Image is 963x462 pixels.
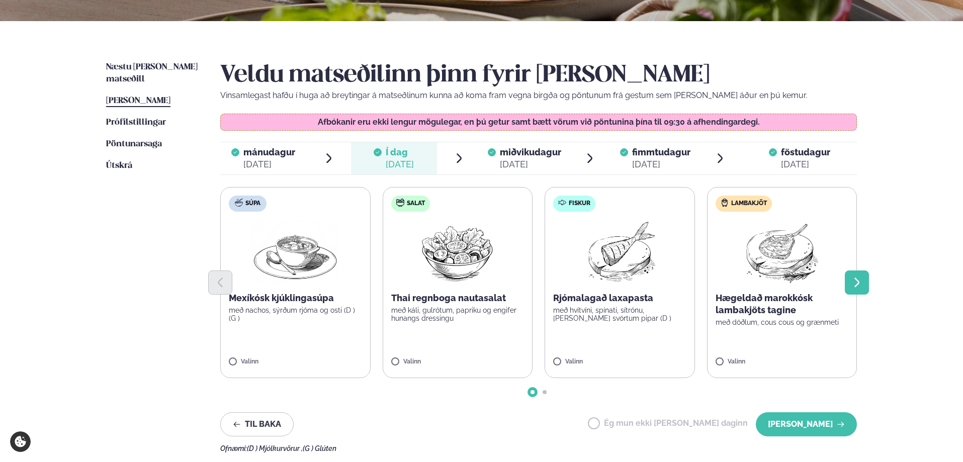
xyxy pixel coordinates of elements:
[220,89,857,102] p: Vinsamlegast hafðu í huga að breytingar á matseðlinum kunna að koma fram vegna birgða og pöntunum...
[632,147,690,157] span: fimmtudagur
[106,140,162,148] span: Pöntunarsaga
[531,390,535,394] span: Go to slide 1
[558,199,566,207] img: fish.svg
[106,118,166,127] span: Prófílstillingar
[106,95,170,107] a: [PERSON_NAME]
[235,199,243,207] img: soup.svg
[575,220,664,284] img: Fish.png
[500,147,561,157] span: miðvikudagur
[543,390,547,394] span: Go to slide 2
[243,147,295,157] span: mánudagur
[781,158,830,170] div: [DATE]
[413,220,502,284] img: Salad.png
[243,158,295,170] div: [DATE]
[251,220,339,284] img: Soup.png
[106,63,198,83] span: Næstu [PERSON_NAME] matseðill
[845,270,869,295] button: Next slide
[208,270,232,295] button: Previous slide
[106,61,200,85] a: Næstu [PERSON_NAME] matseðill
[106,138,162,150] a: Pöntunarsaga
[229,306,362,322] p: með nachos, sýrðum rjóma og osti (D ) (G )
[220,61,857,89] h2: Veldu matseðilinn þinn fyrir [PERSON_NAME]
[500,158,561,170] div: [DATE]
[229,292,362,304] p: Mexíkósk kjúklingasúpa
[303,444,336,452] span: (G ) Glúten
[106,160,132,172] a: Útskrá
[396,199,404,207] img: salad.svg
[716,292,849,316] p: Hægeldað marokkósk lambakjöts tagine
[231,118,847,126] p: Afbókanir eru ekki lengur mögulegar, en þú getur samt bætt vörum við pöntunina þína til 09:30 á a...
[781,147,830,157] span: föstudagur
[756,412,857,436] button: [PERSON_NAME]
[247,444,303,452] span: (D ) Mjólkurvörur ,
[386,158,414,170] div: [DATE]
[721,199,729,207] img: Lamb.svg
[106,97,170,105] span: [PERSON_NAME]
[386,146,414,158] span: Í dag
[716,318,849,326] p: með döðlum, cous cous og grænmeti
[737,220,826,284] img: Lamb-Meat.png
[106,117,166,129] a: Prófílstillingar
[220,412,294,436] button: Til baka
[245,200,260,208] span: Súpa
[731,200,767,208] span: Lambakjöt
[391,292,524,304] p: Thai regnboga nautasalat
[553,292,686,304] p: Rjómalagað laxapasta
[106,161,132,170] span: Útskrá
[632,158,690,170] div: [DATE]
[391,306,524,322] p: með káli, gulrótum, papriku og engifer hunangs dressingu
[220,444,857,452] div: Ofnæmi:
[553,306,686,322] p: með hvítvíni, spínati, sítrónu, [PERSON_NAME] svörtum pipar (D )
[407,200,425,208] span: Salat
[10,431,31,452] a: Cookie settings
[569,200,590,208] span: Fiskur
